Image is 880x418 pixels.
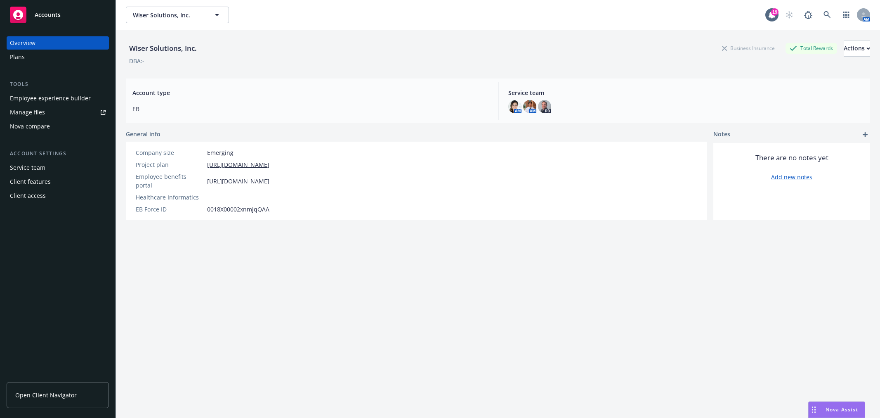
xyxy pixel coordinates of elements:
div: Employee benefits portal [136,172,204,190]
div: Client features [10,175,51,188]
a: Start snowing [781,7,797,23]
a: Search [819,7,835,23]
div: Healthcare Informatics [136,193,204,202]
div: Drag to move [809,402,819,418]
div: Project plan [136,160,204,169]
div: Service team [10,161,45,174]
div: Business Insurance [718,43,779,53]
a: Manage files [7,106,109,119]
span: 0018X00002xnmjqQAA [207,205,269,214]
div: DBA: - [129,57,144,65]
span: Account type [132,88,488,97]
a: Client access [7,189,109,202]
span: There are no notes yet [755,153,828,163]
a: Employee experience builder [7,92,109,105]
div: Client access [10,189,46,202]
a: Plans [7,50,109,64]
button: Actions [844,40,870,57]
a: Nova compare [7,120,109,133]
a: Switch app [838,7,854,23]
div: Tools [7,80,109,88]
div: Company size [136,148,204,157]
div: Actions [844,40,870,56]
span: General info [126,130,160,138]
a: Overview [7,36,109,50]
a: [URL][DOMAIN_NAME] [207,160,269,169]
div: EB Force ID [136,205,204,214]
a: Service team [7,161,109,174]
a: Report a Bug [800,7,816,23]
span: Open Client Navigator [15,391,77,399]
div: Plans [10,50,25,64]
span: Notes [713,130,730,140]
button: Nova Assist [808,401,865,418]
a: [URL][DOMAIN_NAME] [207,177,269,185]
div: Total Rewards [786,43,837,53]
div: Overview [10,36,35,50]
div: Wiser Solutions, Inc. [126,43,200,54]
span: Wiser Solutions, Inc. [133,11,204,19]
img: photo [508,100,521,113]
span: Accounts [35,12,61,18]
a: Accounts [7,3,109,26]
div: 19 [771,8,779,16]
button: Wiser Solutions, Inc. [126,7,229,23]
a: Add new notes [771,173,812,181]
span: Nova Assist [826,406,858,413]
span: Service team [508,88,864,97]
span: - [207,193,209,202]
div: Employee experience builder [10,92,91,105]
div: Nova compare [10,120,50,133]
div: Account settings [7,150,109,158]
span: Emerging [207,148,234,157]
a: add [860,130,870,140]
div: Manage files [10,106,45,119]
a: Client features [7,175,109,188]
img: photo [523,100,536,113]
span: EB [132,104,488,113]
img: photo [538,100,551,113]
